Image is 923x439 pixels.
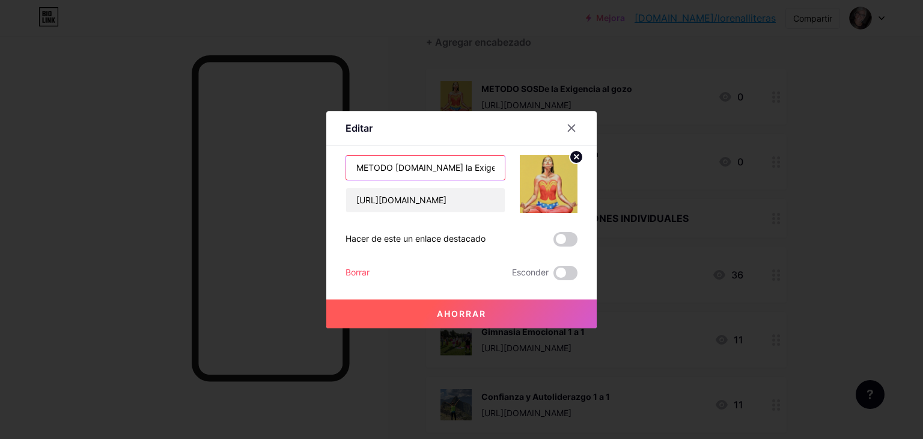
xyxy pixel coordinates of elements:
[512,267,549,277] font: Esconder
[346,267,370,277] font: Borrar
[346,188,505,212] input: URL
[346,233,486,244] font: Hacer de este un enlace destacado
[346,156,505,180] input: Título
[437,309,486,319] font: Ahorrar
[326,299,597,328] button: Ahorrar
[520,155,577,213] img: miniatura del enlace
[346,122,373,134] font: Editar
